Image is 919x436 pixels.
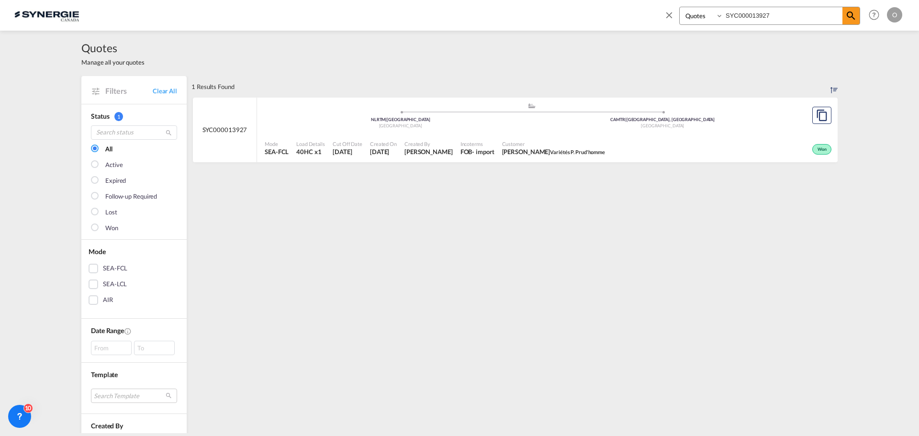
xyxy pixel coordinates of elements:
[866,7,887,24] div: Help
[812,107,831,124] button: Copy Quote
[91,370,118,379] span: Template
[124,327,132,335] md-icon: Created On
[379,123,422,128] span: [GEOGRAPHIC_DATA]
[105,160,123,170] div: Active
[830,76,838,97] div: Sort by: Created On
[641,123,684,128] span: [GEOGRAPHIC_DATA]
[105,145,112,154] div: All
[103,279,127,289] div: SEA-LCL
[370,140,397,147] span: Created On
[193,98,838,163] div: SYC000013927 assets/icons/custom/ship-fill.svgassets/icons/custom/roll-o-plane.svgOriginRotterdam...
[460,147,494,156] div: FOB import
[265,147,289,156] span: SEA-FCL
[664,10,674,20] md-icon: icon-close
[472,147,494,156] div: - import
[81,40,145,56] span: Quotes
[105,192,157,201] div: Follow-up Required
[103,295,113,305] div: AIR
[91,326,124,335] span: Date Range
[89,279,179,289] md-checkbox: SEA-LCL
[165,129,172,136] md-icon: icon-magnify
[610,117,715,122] span: CAMTR [GEOGRAPHIC_DATA], [GEOGRAPHIC_DATA]
[91,125,177,140] input: Search status
[105,224,118,233] div: Won
[134,341,175,355] div: To
[105,176,126,186] div: Expired
[812,144,831,155] div: Won
[385,117,387,122] span: |
[296,147,325,156] span: 40HC x 1
[91,112,109,120] span: Status
[333,140,362,147] span: Cut Off Date
[404,140,453,147] span: Created By
[153,87,177,95] a: Clear All
[103,264,127,273] div: SEA-FCL
[664,7,679,30] span: icon-close
[265,140,289,147] span: Mode
[460,147,472,156] div: FOB
[89,247,106,256] span: Mode
[105,208,117,217] div: Lost
[887,7,902,22] div: O
[81,58,145,67] span: Manage all your quotes
[191,76,235,97] div: 1 Results Found
[202,125,247,134] span: SYC000013927
[842,7,860,24] span: icon-magnify
[723,7,842,24] input: Enter Quotation Number
[404,147,453,156] span: Adriana Groposila
[114,112,123,121] span: 1
[105,86,153,96] span: Filters
[526,103,538,108] md-icon: assets/icons/custom/ship-fill.svg
[333,147,362,156] span: 7 Aug 2025
[91,422,123,430] span: Created By
[91,112,177,121] div: Status 1
[502,140,605,147] span: Customer
[502,147,605,156] span: Bruno Desrochers Variétés P. Prud'homme
[370,147,397,156] span: 7 Aug 2025
[818,146,829,153] span: Won
[14,4,79,26] img: 1f56c880d42311ef80fc7dca854c8e59.png
[845,10,857,22] md-icon: icon-magnify
[816,110,828,121] md-icon: assets/icons/custom/copyQuote.svg
[91,341,132,355] div: From
[460,140,494,147] span: Incoterms
[371,117,430,122] span: NLRTM [GEOGRAPHIC_DATA]
[866,7,882,23] span: Help
[550,149,605,155] span: Variétés P. Prud'homme
[91,341,177,355] span: From To
[296,140,325,147] span: Load Details
[89,264,179,273] md-checkbox: SEA-FCL
[625,117,627,122] span: |
[89,295,179,305] md-checkbox: AIR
